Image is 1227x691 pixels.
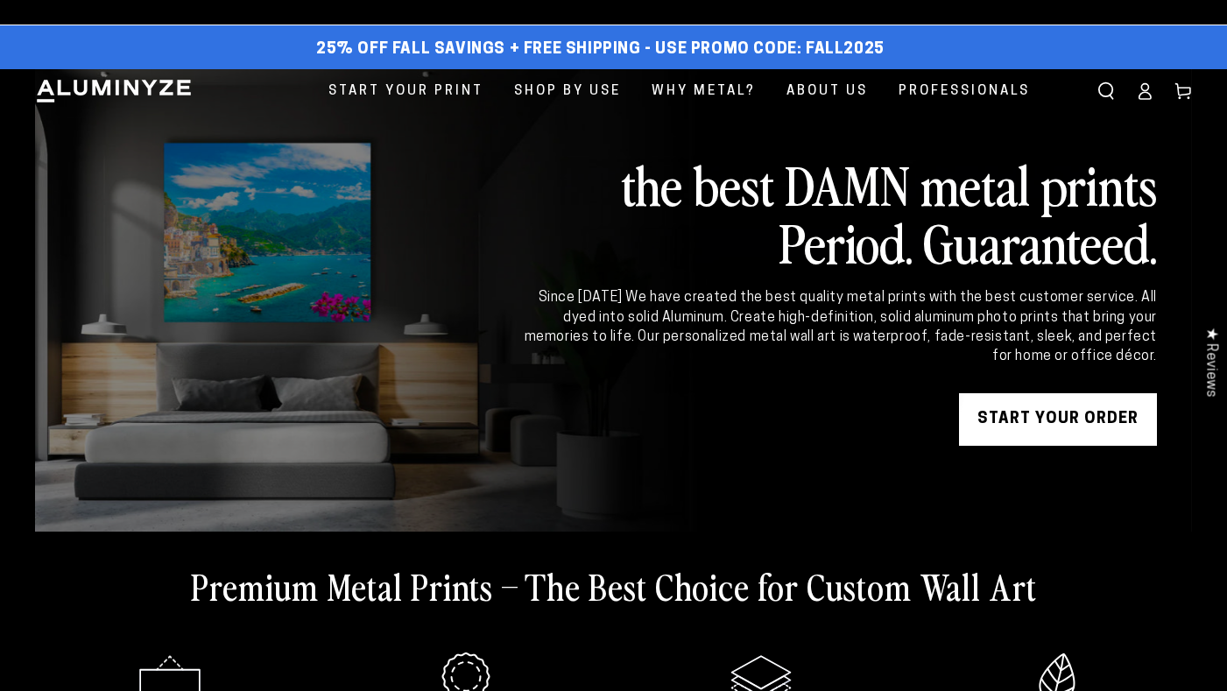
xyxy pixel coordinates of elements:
span: Why Metal? [652,80,756,103]
span: Professionals [899,80,1030,103]
a: Start Your Print [315,69,497,114]
h2: the best DAMN metal prints Period. Guaranteed. [521,155,1157,271]
h2: Premium Metal Prints – The Best Choice for Custom Wall Art [191,563,1037,609]
span: 25% off FALL Savings + Free Shipping - Use Promo Code: FALL2025 [316,40,885,60]
a: START YOUR Order [959,393,1157,446]
span: About Us [786,80,868,103]
span: Start Your Print [328,80,483,103]
img: Aluminyze [35,78,193,104]
div: Since [DATE] We have created the best quality metal prints with the best customer service. All dy... [521,288,1157,367]
div: Click to open Judge.me floating reviews tab [1194,314,1227,411]
a: Shop By Use [501,69,634,114]
a: About Us [773,69,881,114]
a: Professionals [885,69,1043,114]
a: Why Metal? [638,69,769,114]
summary: Search our site [1087,72,1125,110]
span: Shop By Use [514,80,621,103]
